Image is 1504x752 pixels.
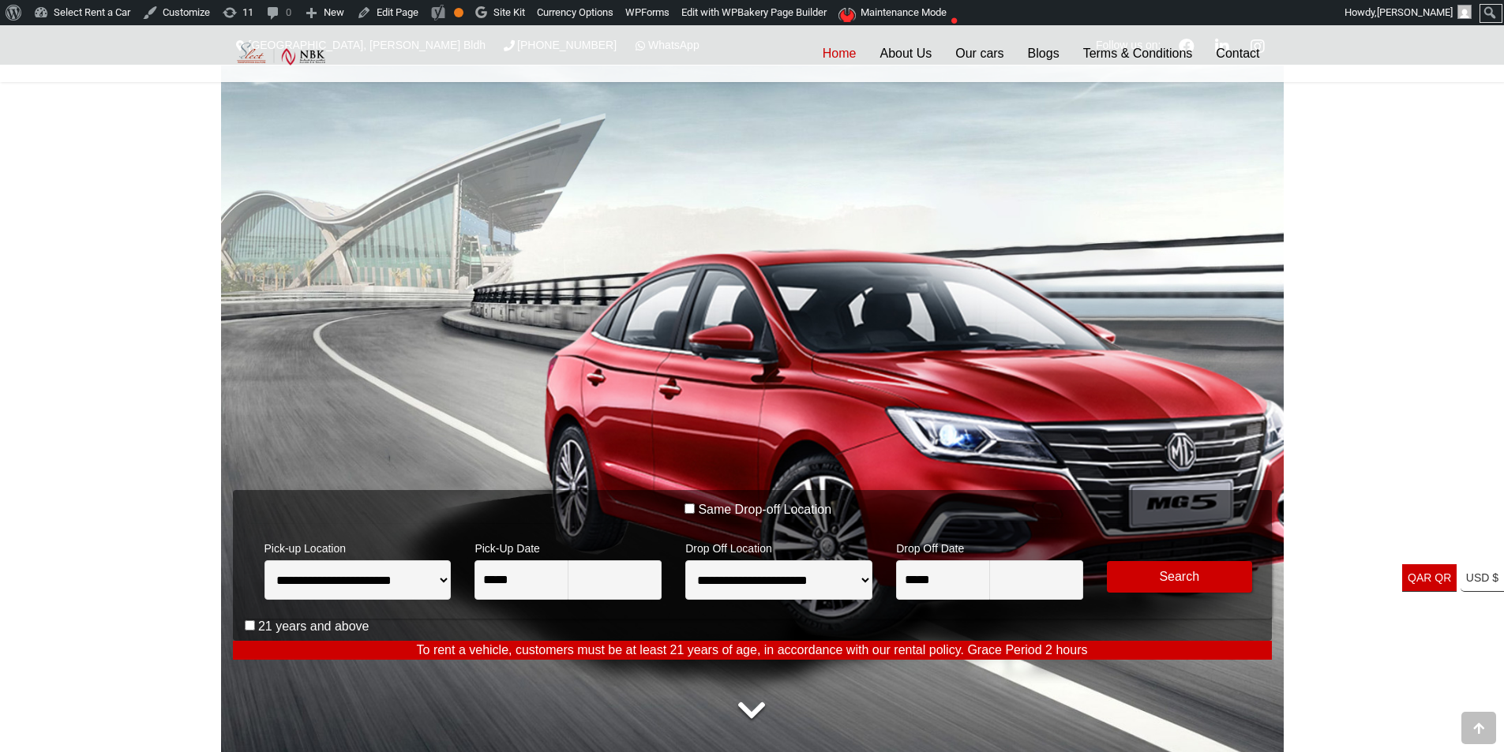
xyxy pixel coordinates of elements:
[1204,25,1271,82] a: Contact
[1071,25,1205,82] a: Terms & Conditions
[685,532,872,560] span: Drop Off Location
[1016,25,1071,82] a: Blogs
[264,532,452,560] span: Pick-up Location
[454,8,463,17] div: OK
[474,532,662,560] span: Pick-Up Date
[811,25,868,82] a: Home
[1107,561,1252,593] button: Modify Search
[896,532,1083,560] span: Drop Off Date
[1402,564,1457,592] a: QAR QR
[237,43,325,65] img: Select Rent a Car
[493,6,525,18] span: Site Kit
[698,502,831,518] label: Same Drop-off Location
[868,25,943,82] a: About Us
[233,641,1272,660] p: To rent a vehicle, customers must be at least 21 years of age, in accordance with our rental poli...
[838,8,858,22] img: Maintenance mode is disabled
[947,4,962,17] i: ●
[943,25,1015,82] a: Our cars
[1377,6,1453,18] span: [PERSON_NAME]
[258,619,369,634] label: 21 years and above
[1461,564,1504,592] a: USD $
